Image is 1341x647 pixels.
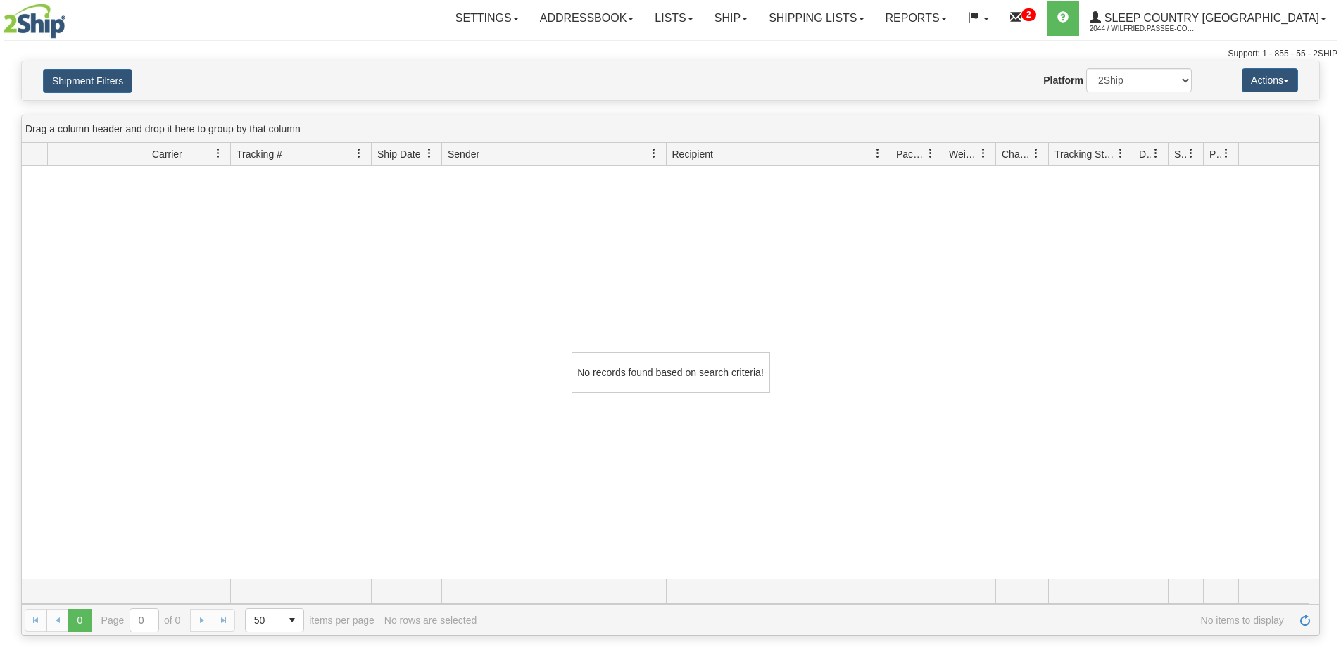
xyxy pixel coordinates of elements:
a: Settings [445,1,529,36]
a: Ship [704,1,758,36]
span: Weight [949,147,978,161]
div: No rows are selected [384,615,477,626]
span: Ship Date [377,147,420,161]
a: Lists [644,1,703,36]
a: Packages filter column settings [919,142,943,165]
a: Refresh [1294,609,1316,632]
a: Carrier filter column settings [206,142,230,165]
span: Shipment Issues [1174,147,1186,161]
div: grid grouping header [22,115,1319,143]
a: Addressbook [529,1,645,36]
span: Delivery Status [1139,147,1151,161]
span: Carrier [152,147,182,161]
span: Charge [1002,147,1031,161]
a: Weight filter column settings [971,142,995,165]
span: 50 [254,613,272,627]
img: logo2044.jpg [4,4,65,39]
iframe: chat widget [1309,251,1340,395]
label: Platform [1043,73,1083,87]
a: Sleep Country [GEOGRAPHIC_DATA] 2044 / Wilfried.Passee-Coutrin [1079,1,1337,36]
span: Tracking Status [1054,147,1116,161]
span: Sender [448,147,479,161]
sup: 2 [1021,8,1036,21]
button: Shipment Filters [43,69,132,93]
span: 2044 / Wilfried.Passee-Coutrin [1090,22,1195,36]
a: Reports [875,1,957,36]
a: Charge filter column settings [1024,142,1048,165]
span: Sleep Country [GEOGRAPHIC_DATA] [1101,12,1319,24]
a: Tracking # filter column settings [347,142,371,165]
span: Page of 0 [101,608,181,632]
a: Ship Date filter column settings [417,142,441,165]
div: Support: 1 - 855 - 55 - 2SHIP [4,48,1337,60]
span: Pickup Status [1209,147,1221,161]
a: Tracking Status filter column settings [1109,142,1133,165]
a: Delivery Status filter column settings [1144,142,1168,165]
a: 2 [1000,1,1047,36]
span: No items to display [486,615,1284,626]
a: Pickup Status filter column settings [1214,142,1238,165]
span: Page sizes drop down [245,608,304,632]
span: select [281,609,303,632]
a: Shipping lists [758,1,874,36]
span: Tracking # [237,147,282,161]
a: Shipment Issues filter column settings [1179,142,1203,165]
a: Sender filter column settings [642,142,666,165]
span: Page 0 [68,609,91,632]
span: Recipient [672,147,713,161]
div: No records found based on search criteria! [572,352,770,393]
span: Packages [896,147,926,161]
span: items per page [245,608,374,632]
a: Recipient filter column settings [866,142,890,165]
button: Actions [1242,68,1298,92]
